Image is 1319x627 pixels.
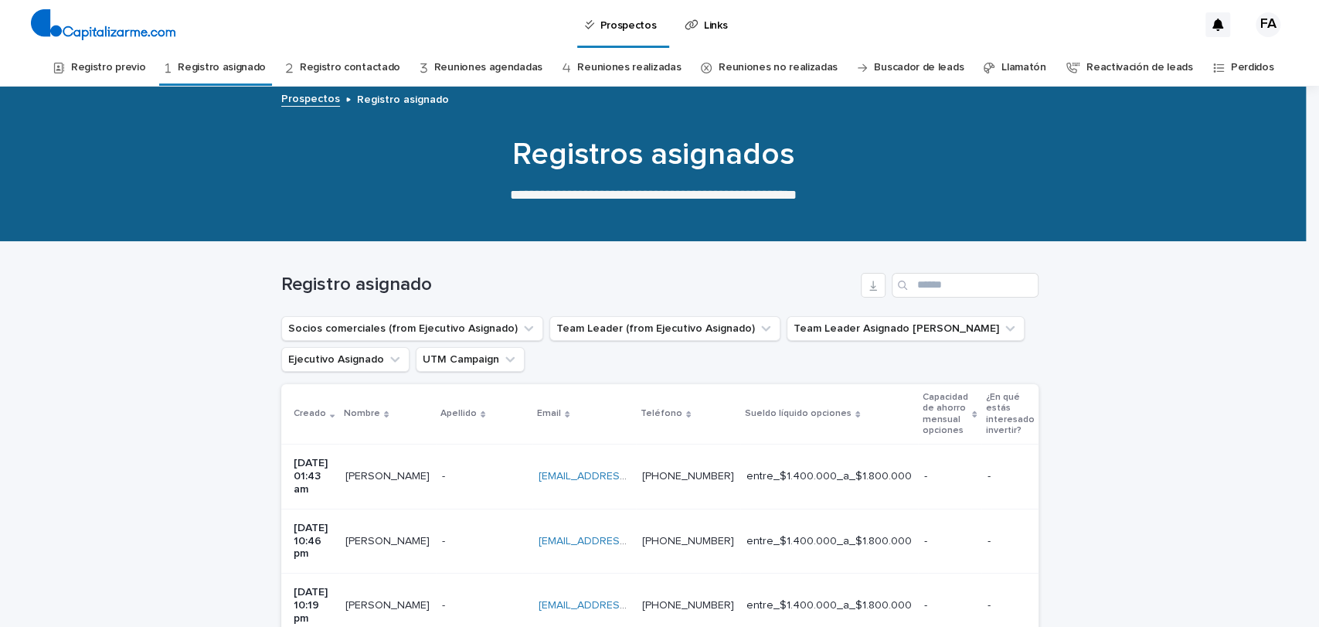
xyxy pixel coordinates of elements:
[642,600,734,611] a: [PHONE_NUMBER]
[537,405,561,422] p: Email
[344,405,380,422] p: Nombre
[988,470,1042,483] p: -
[746,470,912,483] p: entre_$1.400.000_a_$1.800.000
[988,535,1042,548] p: -
[874,49,964,86] a: Buscador de leads
[641,405,682,422] p: Teléfono
[345,596,433,612] p: André Saavedra
[345,532,433,548] p: Roxmi Hernández Alarcón
[357,90,449,107] p: Registro asignado
[294,405,326,422] p: Creado
[892,273,1039,298] input: Search
[539,471,882,482] a: [EMAIL_ADDRESS][PERSON_NAME][PERSON_NAME][DOMAIN_NAME]
[294,522,333,561] p: [DATE] 10:46 pm
[549,316,780,341] button: Team Leader (from Ejecutivo Asignado)
[1086,49,1193,86] a: Reactivación de leads
[577,49,681,86] a: Reuniones realizadas
[300,49,400,86] a: Registro contactado
[294,457,333,496] p: [DATE] 01:43 am
[539,600,713,611] a: [EMAIL_ADDRESS][DOMAIN_NAME]
[281,316,543,341] button: Socios comerciales (from Ejecutivo Asignado)
[178,49,266,86] a: Registro asignado
[416,347,525,372] button: UTM Campaign
[274,136,1032,173] h1: Registros asignados
[1256,12,1280,37] div: FA
[442,596,448,612] p: -
[745,405,852,422] p: Sueldo líquido opciones
[281,89,340,107] a: Prospectos
[31,9,175,40] img: 4arMvv9wSvmHTHbXwTim
[988,599,1042,612] p: -
[924,599,975,612] p: -
[294,586,333,625] p: [DATE] 10:19 pm
[924,470,975,483] p: -
[442,467,448,483] p: -
[923,389,968,440] p: Capacidad de ahorro mensual opciones
[434,49,542,86] a: Reuniones agendadas
[787,316,1025,341] button: Team Leader Asignado LLamados
[539,536,713,547] a: [EMAIL_ADDRESS][DOMAIN_NAME]
[924,535,975,548] p: -
[719,49,838,86] a: Reuniones no realizadas
[642,471,734,482] a: [PHONE_NUMBER]
[1231,49,1274,86] a: Perdidos
[1001,49,1046,86] a: Llamatón
[746,599,912,612] p: entre_$1.400.000_a_$1.800.000
[642,536,734,547] a: [PHONE_NUMBER]
[345,467,433,483] p: Joel Morales Carrasco
[986,389,1035,440] p: ¿En qué estás interesado invertir?
[746,535,912,548] p: entre_$1.400.000_a_$1.800.000
[281,347,410,372] button: Ejecutivo Asignado
[71,49,145,86] a: Registro previo
[281,274,855,296] h1: Registro asignado
[442,532,448,548] p: -
[440,405,477,422] p: Apellido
